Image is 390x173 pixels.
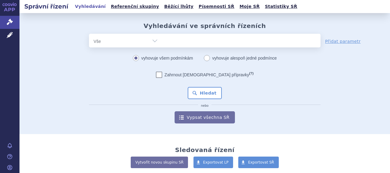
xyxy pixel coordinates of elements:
[204,54,277,63] label: vyhovuje alespoň jedné podmínce
[144,22,266,29] h2: Vyhledávání ve správních řízeních
[73,2,108,11] a: Vyhledávání
[162,2,195,11] a: Běžící lhůty
[249,71,253,75] abbr: (?)
[131,157,188,168] a: Vytvořit novou skupinu SŘ
[203,160,229,164] span: Exportovat LP
[193,157,233,168] a: Exportovat LP
[175,146,234,154] h2: Sledovaná řízení
[198,104,212,108] i: nebo
[238,157,279,168] a: Exportovat SŘ
[175,111,235,123] a: Vypsat všechna SŘ
[197,2,236,11] a: Písemnosti SŘ
[133,54,193,63] label: vyhovuje všem podmínkám
[263,2,299,11] a: Statistiky SŘ
[188,87,222,99] button: Hledat
[156,72,253,78] label: Zahrnout [DEMOGRAPHIC_DATA] přípravky
[19,2,73,11] h2: Správní řízení
[238,2,261,11] a: Moje SŘ
[325,38,361,44] a: Přidat parametr
[248,160,274,164] span: Exportovat SŘ
[109,2,161,11] a: Referenční skupiny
